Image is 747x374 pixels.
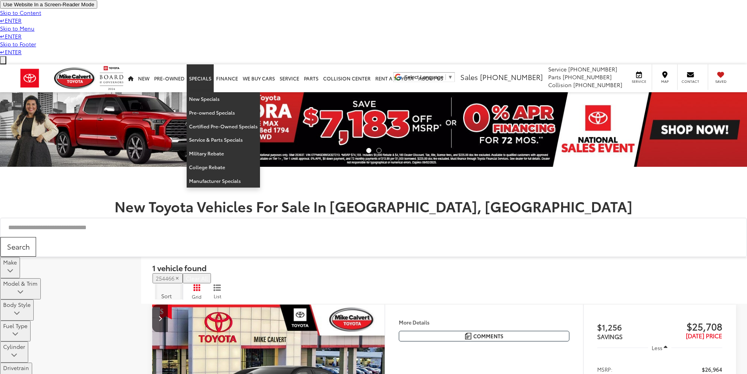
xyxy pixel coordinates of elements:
[277,64,302,92] a: Service
[3,279,38,287] div: Model & Trim
[712,79,729,84] span: Saved
[155,284,183,299] button: Select sort value
[14,64,46,92] img: Toyota
[207,284,227,300] button: List View
[656,79,673,84] span: Map
[3,308,31,319] div: Body Style
[702,365,722,373] span: $26,964
[7,218,747,237] form: Search by Make, Model, or Keyword
[628,64,652,90] a: Service
[187,161,260,174] a: College Rebate
[187,133,260,147] a: Service & Parts Specials
[460,72,478,82] span: Sales
[125,64,136,92] a: Home
[152,64,187,92] a: Pre-Owned
[709,64,733,90] a: My Saved Vehicles
[3,287,38,298] div: Model & Trim
[682,79,699,84] span: Contact
[152,262,207,273] span: 1 vehicle found
[573,81,622,89] span: [PHONE_NUMBER]
[568,65,617,73] span: [PHONE_NUMBER]
[214,64,240,92] a: Finance
[187,147,260,161] a: Military Rebate
[3,301,31,308] div: Body Style
[187,120,260,133] a: Certified Pre-Owned Specials
[3,322,27,330] div: Fuel Type
[373,64,416,92] a: Rent a Toyota
[54,68,96,89] img: Mike Calvert Toyota
[686,331,722,340] span: [DATE] PRICE
[160,305,172,319] span: Get Price Drop Alert
[321,64,373,92] a: Collision Center
[597,332,623,341] span: SAVINGS
[448,74,453,80] span: ▼
[3,266,17,277] div: Make
[445,74,446,80] span: ​
[548,65,567,73] span: Service
[465,333,471,339] img: Comments
[302,64,321,92] a: Parts
[3,350,25,361] div: Cylinder
[653,64,677,90] a: Map
[240,64,277,92] a: WE BUY CARS
[480,72,543,82] span: [PHONE_NUMBER]
[679,64,703,90] a: Contact
[3,329,27,340] div: Fuel Type
[399,319,569,325] h4: More Details
[563,73,612,81] span: [PHONE_NUMBER]
[548,73,561,81] span: Parts
[597,365,613,373] span: MSRP:
[548,81,572,89] span: Collision
[187,174,260,188] a: Manufacturer Specials
[399,331,569,341] button: Comments
[192,293,202,300] span: Grid
[187,106,260,120] a: Pre-owned Specials
[156,274,174,282] span: 254466
[153,273,183,283] button: remove 254466
[183,284,207,300] button: Grid View
[7,220,747,235] input: Search by Make, Model, or Keyword
[136,64,152,92] a: New
[652,344,662,351] span: Less
[3,343,25,350] div: Cylinder
[3,258,17,266] div: Make
[187,92,260,106] a: New Specials
[0,237,36,257] button: Search
[630,79,648,84] span: Service
[597,321,660,333] span: $1,256
[416,64,445,92] a: About Us
[187,64,214,92] a: Specials
[213,293,221,299] span: List
[648,341,672,355] button: Less
[660,320,722,332] span: $25,708
[473,332,503,340] span: Comments
[186,274,208,282] span: Clear All
[161,292,172,300] span: Sort
[3,364,29,372] div: Drivetrain
[183,273,211,283] button: Clear All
